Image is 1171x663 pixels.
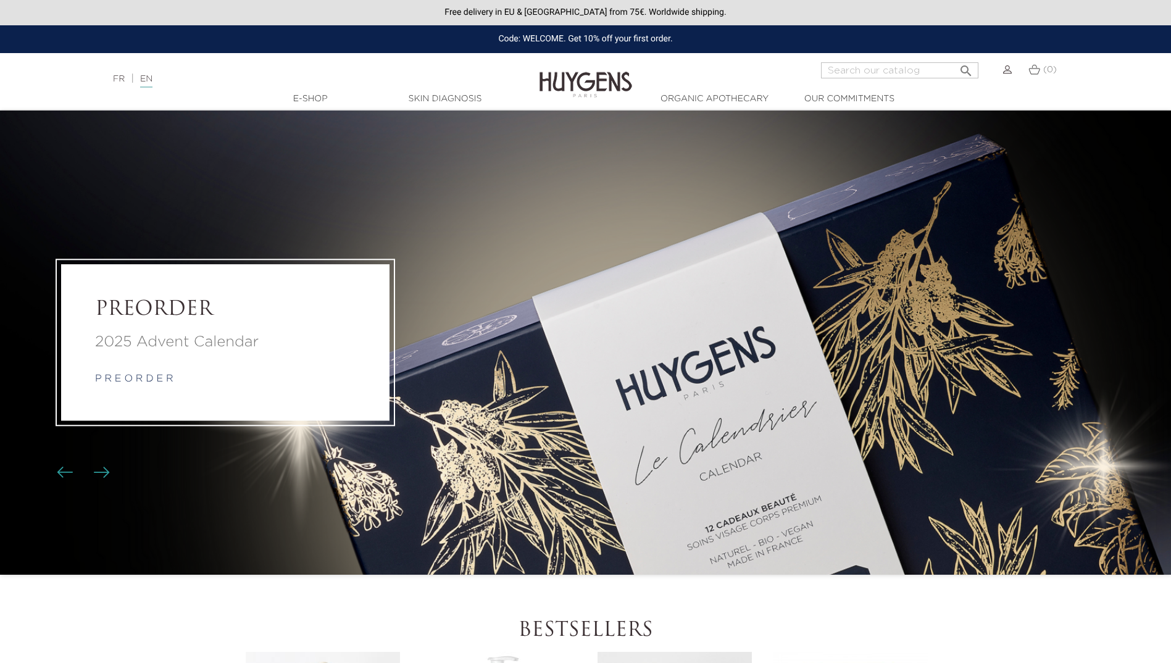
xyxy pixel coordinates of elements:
div: | [107,72,478,86]
a: E-Shop [249,93,372,106]
div: Carousel buttons [62,463,102,482]
a: EN [140,75,152,88]
a: Our commitments [788,93,911,106]
span: (0) [1043,65,1057,74]
a: Skin Diagnosis [383,93,507,106]
button:  [955,59,977,75]
a: Organic Apothecary [653,93,777,106]
i:  [959,60,973,75]
a: PREORDER [95,298,356,322]
h2: Bestsellers [243,619,928,643]
a: 2025 Advent Calendar [95,331,356,354]
img: Huygens [540,52,632,99]
a: FR [113,75,125,83]
input: Search [821,62,978,78]
a: p r e o r d e r [95,375,173,385]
